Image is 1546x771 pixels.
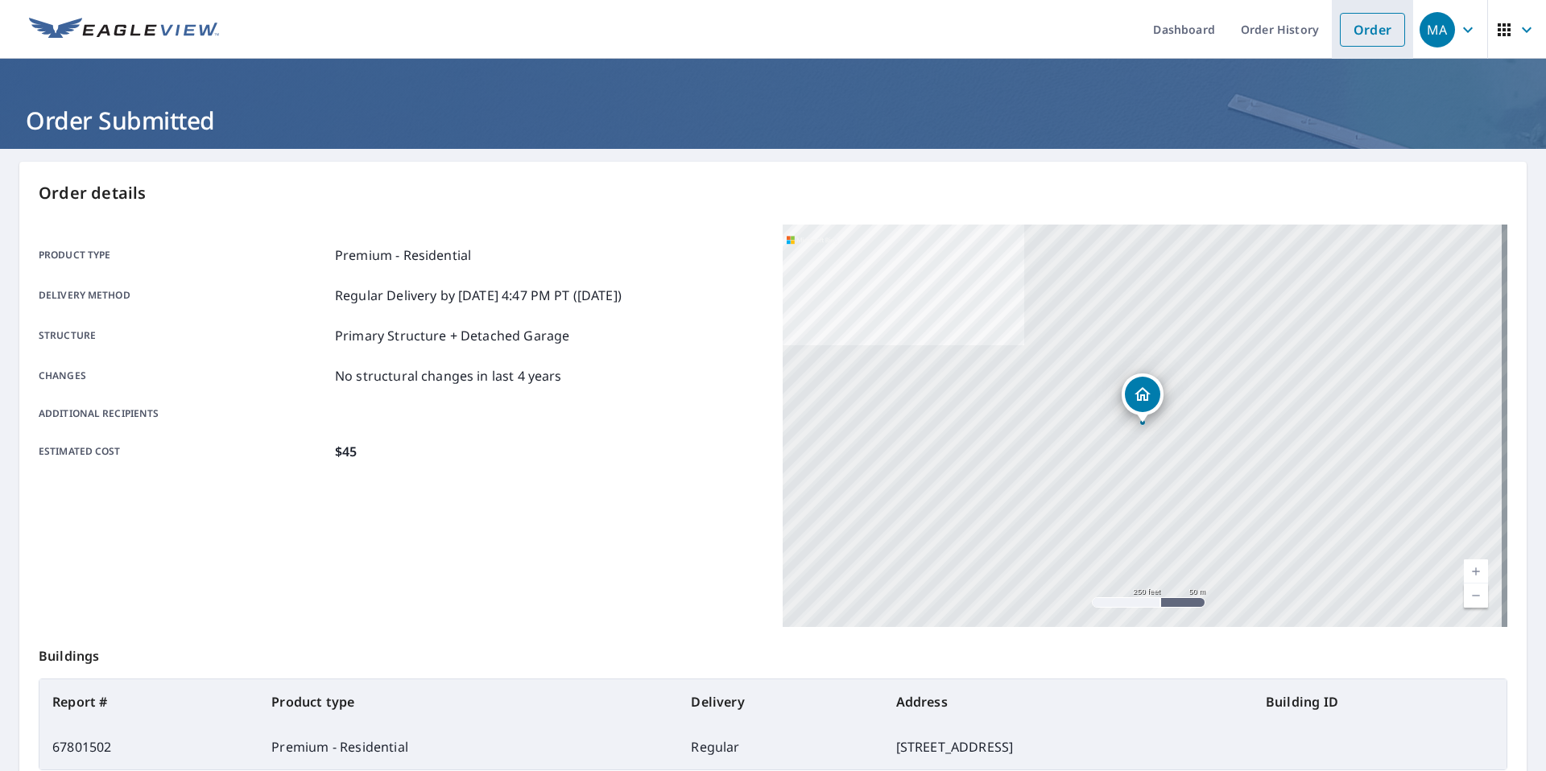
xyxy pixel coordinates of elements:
th: Building ID [1253,679,1507,724]
p: No structural changes in last 4 years [335,366,562,385]
p: Product type [39,245,329,265]
img: EV Logo [29,18,219,42]
p: Primary Structure + Detached Garage [335,326,569,345]
h1: Order Submitted [19,104,1527,137]
td: Regular [678,724,883,769]
td: [STREET_ADDRESS] [883,724,1253,769]
p: Order details [39,181,1507,205]
p: Additional recipients [39,406,329,421]
a: Current Level 17, Zoom Out [1464,583,1488,608]
p: Premium - Residential [335,245,471,265]
p: Regular Delivery by [DATE] 4:47 PM PT ([DATE]) [335,286,622,305]
p: Buildings [39,627,1507,678]
td: 67801502 [39,724,258,769]
th: Report # [39,679,258,724]
th: Delivery [678,679,883,724]
p: $45 [335,442,357,461]
div: Dropped pin, building 1, Residential property, 2015 W Godman Ave Muncie, IN 47303 [1122,373,1164,423]
a: Order [1340,13,1405,47]
p: Estimated cost [39,442,329,461]
th: Address [883,679,1253,724]
th: Product type [258,679,678,724]
p: Changes [39,366,329,385]
div: MA [1420,12,1455,47]
p: Delivery method [39,286,329,305]
p: Structure [39,326,329,345]
a: Current Level 17, Zoom In [1464,559,1488,583]
td: Premium - Residential [258,724,678,769]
